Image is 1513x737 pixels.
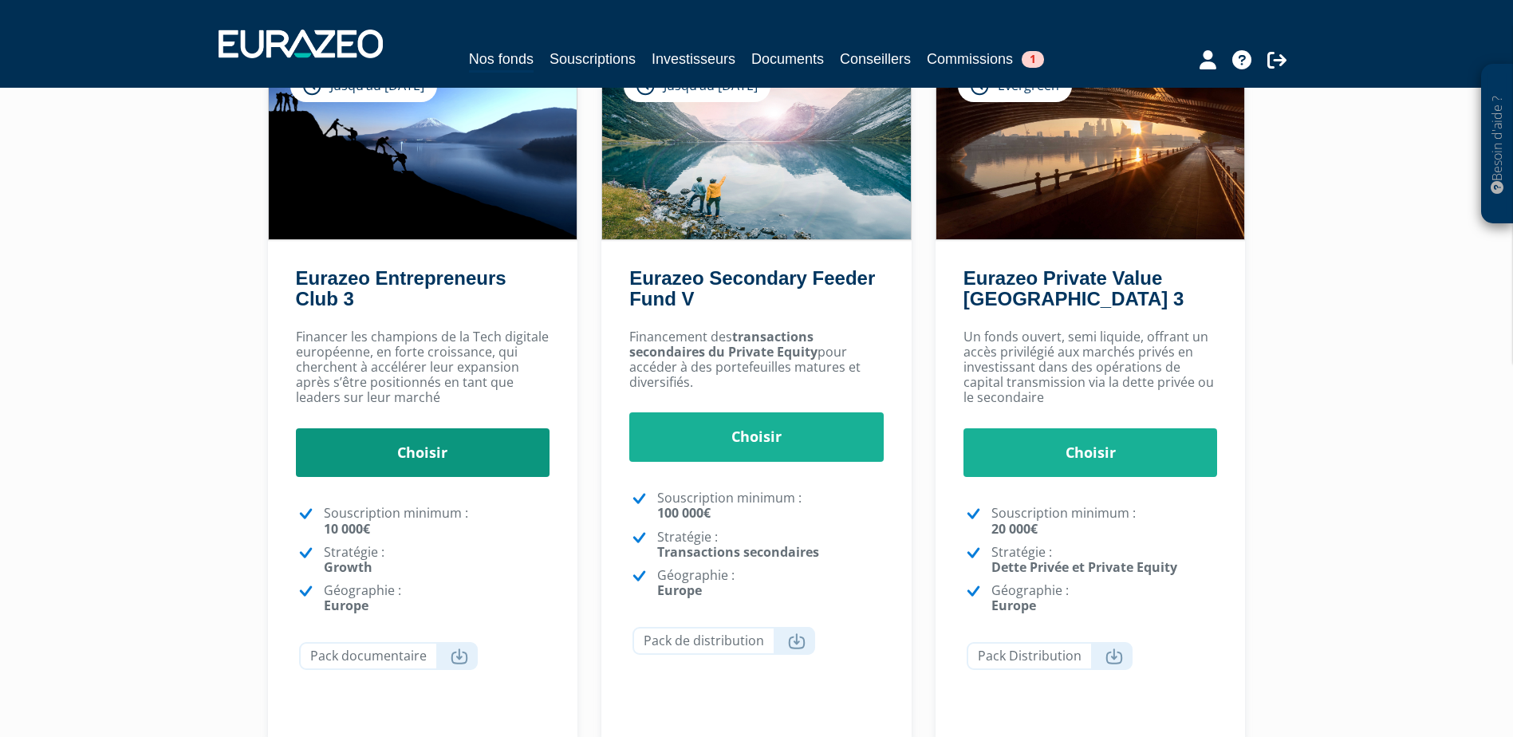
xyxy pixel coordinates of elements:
[963,428,1218,478] a: Choisir
[963,267,1184,309] a: Eurazeo Private Value [GEOGRAPHIC_DATA] 3
[657,543,819,561] strong: Transactions secondaires
[469,48,534,73] a: Nos fonds
[991,597,1036,614] strong: Europe
[967,642,1133,670] a: Pack Distribution
[324,558,372,576] strong: Growth
[657,581,702,599] strong: Europe
[269,53,577,239] img: Eurazeo Entrepreneurs Club 3
[324,597,368,614] strong: Europe
[324,545,550,575] p: Stratégie :
[991,583,1218,613] p: Géographie :
[296,329,550,406] p: Financer les champions de la Tech digitale européenne, en forte croissance, qui cherchent à accél...
[657,491,884,521] p: Souscription minimum :
[629,328,818,361] strong: transactions secondaires du Private Equity
[751,48,824,70] a: Documents
[657,504,711,522] strong: 100 000€
[632,627,815,655] a: Pack de distribution
[657,568,884,598] p: Géographie :
[991,558,1177,576] strong: Dette Privée et Private Equity
[657,530,884,560] p: Stratégie :
[219,30,383,58] img: 1732889491-logotype_eurazeo_blanc_rvb.png
[324,583,550,613] p: Géographie :
[927,48,1044,70] a: Commissions1
[652,48,735,70] a: Investisseurs
[296,428,550,478] a: Choisir
[324,520,370,538] strong: 10 000€
[629,267,875,309] a: Eurazeo Secondary Feeder Fund V
[991,520,1038,538] strong: 20 000€
[963,329,1218,406] p: Un fonds ouvert, semi liquide, offrant un accès privilégié aux marchés privés en investissant dan...
[324,506,550,536] p: Souscription minimum :
[550,48,636,70] a: Souscriptions
[1488,73,1507,216] p: Besoin d'aide ?
[629,329,884,391] p: Financement des pour accéder à des portefeuilles matures et diversifiés.
[936,53,1245,239] img: Eurazeo Private Value Europe 3
[991,545,1218,575] p: Stratégie :
[602,53,911,239] img: Eurazeo Secondary Feeder Fund V
[840,48,911,70] a: Conseillers
[991,506,1218,536] p: Souscription minimum :
[299,642,478,670] a: Pack documentaire
[1022,51,1044,68] span: 1
[296,267,506,309] a: Eurazeo Entrepreneurs Club 3
[629,412,884,462] a: Choisir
